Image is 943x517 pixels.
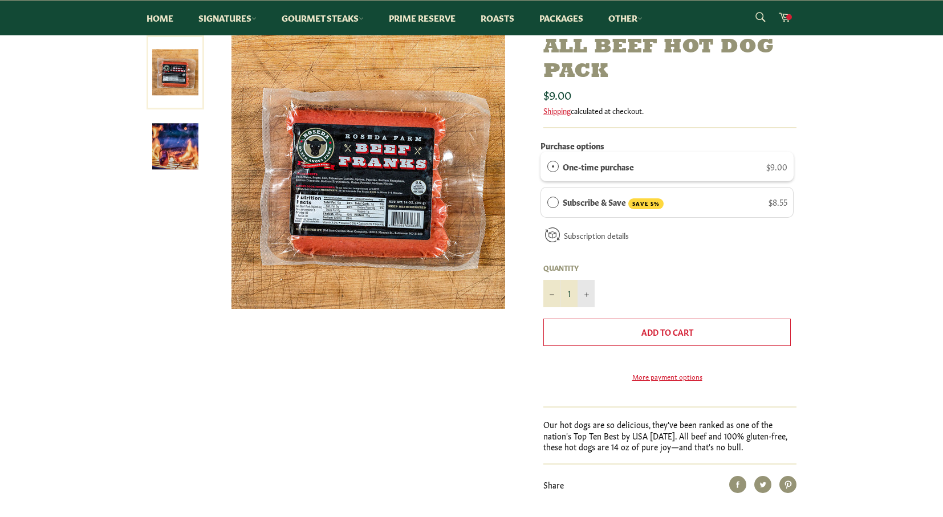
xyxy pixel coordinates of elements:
button: Add to Cart [543,319,791,346]
span: $8.55 [769,196,787,207]
img: All Beef Hot Dog Pack [231,35,505,309]
button: Reduce item quantity by one [543,280,560,307]
a: Shipping [543,105,571,116]
a: Packages [528,1,595,35]
div: calculated at checkout. [543,105,796,116]
label: Purchase options [540,140,604,151]
label: Quantity [543,263,595,272]
a: More payment options [543,372,791,381]
h1: All Beef Hot Dog Pack [543,35,796,84]
div: One-time purchase [547,160,559,173]
a: Gourmet Steaks [270,1,375,35]
span: Share [543,479,564,490]
div: Subscribe & Save [547,196,559,208]
a: Other [597,1,654,35]
a: Roasts [469,1,526,35]
span: $9.00 [766,161,787,172]
label: Subscribe & Save [563,196,664,209]
span: $9.00 [543,86,571,102]
img: All Beef Hot Dog Pack [152,123,198,169]
span: Add to Cart [641,326,693,337]
a: Prime Reserve [377,1,467,35]
span: SAVE 5% [628,198,664,209]
label: One-time purchase [563,160,634,173]
a: Subscription details [564,230,629,241]
button: Increase item quantity by one [578,280,595,307]
p: Our hot dogs are so delicious, they've been ranked as one of the nation's Top Ten Best by USA [DA... [543,419,796,452]
a: Signatures [187,1,268,35]
a: Home [135,1,185,35]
